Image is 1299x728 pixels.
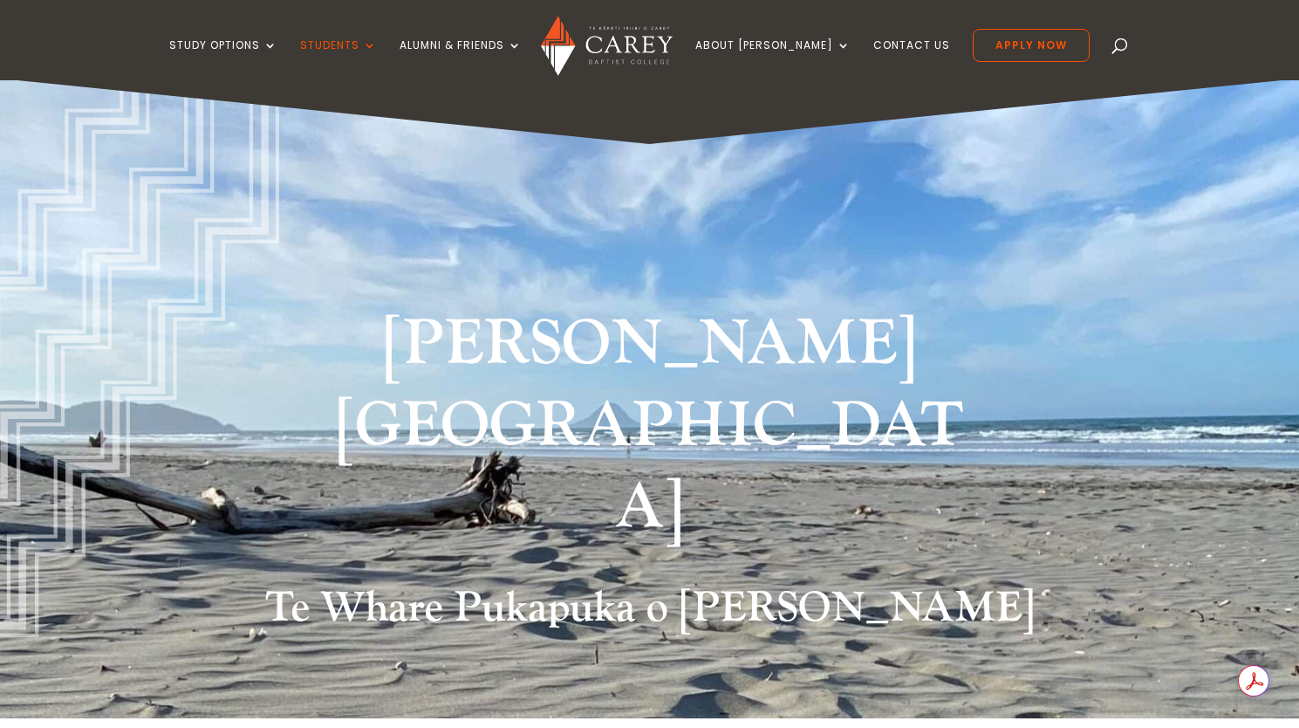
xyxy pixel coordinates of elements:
a: Study Options [169,39,277,80]
h2: Te Whare Pukapuka o [PERSON_NAME] [179,583,1121,642]
a: Apply Now [973,29,1090,62]
img: Carey Baptist College [541,16,673,76]
h1: [PERSON_NAME][GEOGRAPHIC_DATA] [323,304,977,558]
a: Alumni & Friends [400,39,522,80]
a: About [PERSON_NAME] [695,39,851,80]
a: Students [300,39,377,80]
a: Contact Us [873,39,950,80]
